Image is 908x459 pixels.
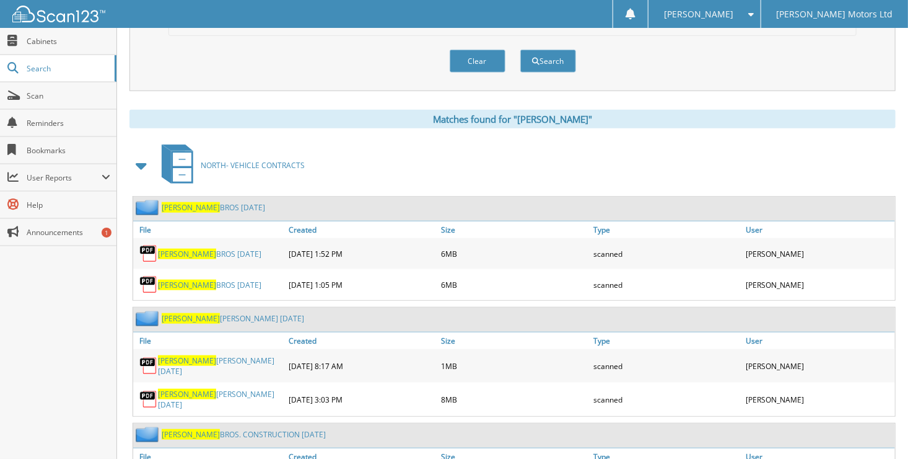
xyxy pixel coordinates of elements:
[776,11,893,18] span: [PERSON_NAME] Motors Ltd
[158,249,261,259] a: [PERSON_NAME]BROS [DATE]
[162,313,304,324] a: [PERSON_NAME][PERSON_NAME] [DATE]
[27,200,110,210] span: Help
[158,389,282,410] a: [PERSON_NAME][PERSON_NAME] [DATE]
[438,332,590,349] a: Size
[158,249,216,259] span: [PERSON_NAME]
[286,272,438,297] div: [DATE] 1:05 PM
[27,118,110,128] span: Reminders
[590,386,743,413] div: scanned
[27,145,110,156] span: Bookmarks
[743,352,895,380] div: [PERSON_NAME]
[743,272,895,297] div: [PERSON_NAME]
[158,355,282,377] a: [PERSON_NAME][PERSON_NAME] [DATE]
[27,63,108,74] span: Search
[743,241,895,266] div: [PERSON_NAME]
[136,200,162,215] img: folder2.png
[590,272,743,297] div: scanned
[438,352,590,380] div: 1MB
[590,221,743,238] a: Type
[743,221,895,238] a: User
[162,429,220,440] span: [PERSON_NAME]
[136,427,162,442] img: folder2.png
[664,11,733,18] span: [PERSON_NAME]
[102,228,111,238] div: 1
[133,221,286,238] a: File
[162,202,265,213] a: [PERSON_NAME]BROS [DATE]
[27,36,110,47] span: Cabinets
[162,313,220,324] span: [PERSON_NAME]
[438,386,590,413] div: 8MB
[520,50,576,73] button: Search
[438,221,590,238] a: Size
[438,272,590,297] div: 6MB
[158,355,216,366] span: [PERSON_NAME]
[133,332,286,349] a: File
[450,50,505,73] button: Clear
[743,332,895,349] a: User
[136,311,162,326] img: folder2.png
[139,390,158,409] img: PDF.png
[286,221,438,238] a: Created
[12,6,105,22] img: scan123-logo-white.svg
[286,241,438,266] div: [DATE] 1:52 PM
[590,332,743,349] a: Type
[286,332,438,349] a: Created
[158,280,216,290] span: [PERSON_NAME]
[286,352,438,380] div: [DATE] 8:17 AM
[162,429,326,440] a: [PERSON_NAME]BROS. CONSTRUCTION [DATE]
[27,172,102,183] span: User Reports
[162,202,220,213] span: [PERSON_NAME]
[743,386,895,413] div: [PERSON_NAME]
[286,386,438,413] div: [DATE] 3:03 PM
[139,357,158,375] img: PDF.png
[139,244,158,263] img: PDF.png
[158,280,261,290] a: [PERSON_NAME]BROS [DATE]
[129,110,896,128] div: Matches found for "[PERSON_NAME]"
[27,91,110,101] span: Scan
[590,352,743,380] div: scanned
[158,389,216,399] span: [PERSON_NAME]
[139,275,158,294] img: PDF.png
[154,141,305,190] a: NORTH- VEHICLE CONTRACTS
[590,241,743,266] div: scanned
[201,160,305,171] span: NORTH- VEHICLE CONTRACTS
[438,241,590,266] div: 6MB
[27,227,110,238] span: Announcements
